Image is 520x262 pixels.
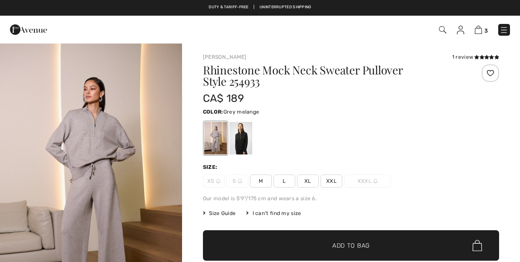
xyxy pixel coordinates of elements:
img: ring-m.svg [238,179,242,183]
span: XL [297,175,319,188]
span: L [274,175,295,188]
span: S [226,175,248,188]
a: 1ère Avenue [10,25,47,33]
div: Size: [203,163,219,171]
div: Black [230,122,252,155]
a: [PERSON_NAME] [203,54,246,60]
img: Shopping Bag [475,26,482,34]
span: M [250,175,272,188]
img: ring-m.svg [216,179,220,183]
span: Grey melange [223,109,260,115]
span: 3 [484,27,488,34]
div: Grey melange [204,122,227,155]
span: XS [203,175,225,188]
a: 3 [475,24,488,35]
img: Bag.svg [473,240,482,251]
button: Add to Bag [203,230,499,261]
h1: Rhinestone Mock Neck Sweater Pullover Style 254933 [203,64,450,87]
img: My Info [457,26,464,34]
div: I can't find my size [246,209,301,217]
span: Add to Bag [332,241,370,250]
span: Color: [203,109,223,115]
img: Search [439,26,446,34]
img: 1ère Avenue [10,21,47,38]
span: XXL [321,175,342,188]
div: 1 review [452,53,499,61]
img: ring-m.svg [373,179,378,183]
span: XXXL [344,175,391,188]
img: Menu [500,26,508,34]
span: CA$ 189 [203,92,244,104]
div: Our model is 5'9"/175 cm and wears a size 6. [203,195,499,202]
span: Size Guide [203,209,236,217]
